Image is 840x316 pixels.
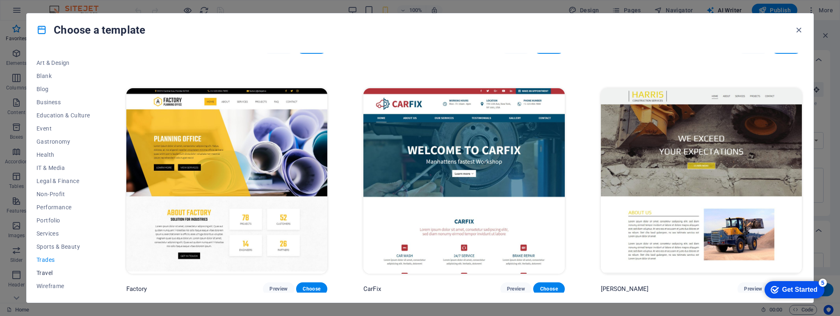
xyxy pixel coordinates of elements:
button: Legal & Finance [37,174,90,188]
button: Business [37,96,90,109]
span: Portfolio [37,217,90,224]
button: Choose [296,282,327,295]
span: Choose [303,286,321,292]
span: Education & Culture [37,112,90,119]
p: Factory [126,285,147,293]
button: Trades [37,253,90,266]
button: Blog [37,82,90,96]
button: Choose [533,282,564,295]
button: Performance [37,201,90,214]
button: Gastronomy [37,135,90,148]
span: Preview [744,286,762,292]
button: Art & Design [37,56,90,69]
span: Sports & Beauty [37,243,90,250]
span: Performance [37,204,90,211]
span: Preview [269,286,288,292]
button: IT & Media [37,161,90,174]
div: Get Started 5 items remaining, 0% complete [7,4,66,21]
p: CarFix [363,285,381,293]
h4: Choose a template [37,23,145,37]
button: Wireframe [37,279,90,293]
img: Factory [126,88,327,274]
span: Choose [540,286,558,292]
button: Preview [737,282,769,295]
button: Event [37,122,90,135]
span: Health [37,151,90,158]
button: Preview [263,282,294,295]
span: Business [37,99,90,105]
span: Event [37,125,90,132]
span: Art & Design [37,60,90,66]
button: Sports & Beauty [37,240,90,253]
p: [PERSON_NAME] [601,285,649,293]
span: Blank [37,73,90,79]
button: Services [37,227,90,240]
button: Health [37,148,90,161]
span: Preview [507,286,525,292]
img: Harris [601,88,802,274]
span: Travel [37,270,90,276]
button: Preview [500,282,532,295]
span: Wireframe [37,283,90,289]
span: Services [37,230,90,237]
button: Portfolio [37,214,90,227]
button: Education & Culture [37,109,90,122]
div: Get Started [24,9,59,16]
span: Trades [37,256,90,263]
span: IT & Media [37,165,90,171]
span: Gastronomy [37,138,90,145]
button: Travel [37,266,90,279]
span: Legal & Finance [37,178,90,184]
span: Blog [37,86,90,92]
span: Non-Profit [37,191,90,197]
button: Non-Profit [37,188,90,201]
div: 5 [61,2,69,10]
img: CarFix [363,88,564,274]
button: Blank [37,69,90,82]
